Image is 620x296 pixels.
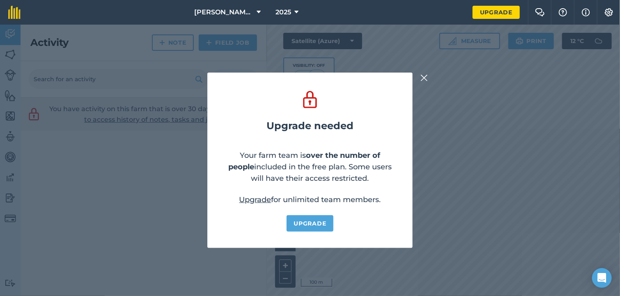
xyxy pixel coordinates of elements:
a: Upgrade [287,215,334,232]
img: A cog icon [604,8,614,16]
p: for unlimited team members. [239,194,381,205]
img: fieldmargin Logo [8,6,21,19]
img: A question mark icon [558,8,568,16]
img: svg+xml;base64,PHN2ZyB4bWxucz0iaHR0cDovL3d3dy53My5vcmcvMjAwMC9zdmciIHdpZHRoPSIyMiIgaGVpZ2h0PSIzMC... [420,73,428,83]
span: 2025 [276,7,291,17]
span: [PERSON_NAME] Farm [194,7,253,17]
img: Two speech bubbles overlapping with the left bubble in the forefront [535,8,545,16]
p: Your farm team is included in the free plan. Some users will have their access restricted. [224,150,396,184]
a: Upgrade [473,6,520,19]
a: Upgrade [239,195,271,204]
div: Open Intercom Messenger [592,268,612,288]
strong: over the number of people [228,151,380,171]
h2: Upgrade needed [266,120,354,132]
img: svg+xml;base64,PHN2ZyB4bWxucz0iaHR0cDovL3d3dy53My5vcmcvMjAwMC9zdmciIHdpZHRoPSIxNyIgaGVpZ2h0PSIxNy... [582,7,590,17]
